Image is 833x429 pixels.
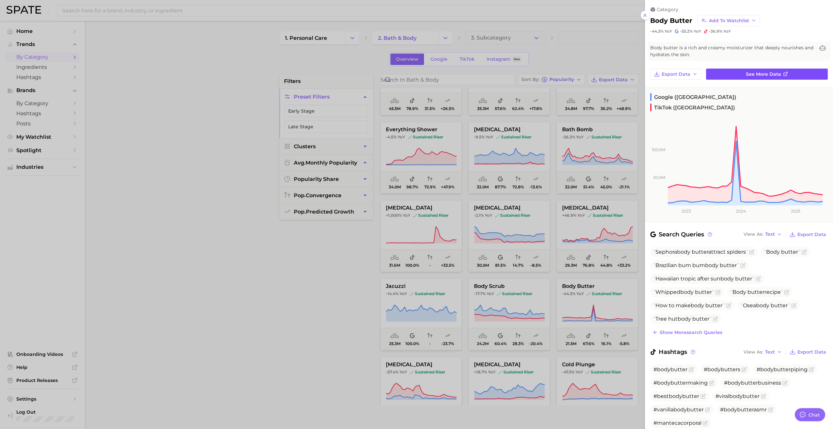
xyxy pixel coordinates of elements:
[678,316,691,322] span: body
[742,348,784,356] button: View AsText
[746,71,781,77] span: See more data
[653,380,708,386] span: #bodybuttermaking
[715,290,721,295] button: Flag as miscategorized or irrelevant
[766,249,780,255] span: Body
[692,316,710,322] span: butter
[650,69,701,80] button: Export Data
[726,303,731,308] button: Flag as miscategorized or irrelevant
[650,328,724,337] button: Show moresearch queries
[715,393,760,399] span: #viralbodybutter
[705,262,718,268] span: body
[756,302,769,309] span: body
[650,230,713,239] span: Search Queries
[689,367,694,372] button: Flag as miscategorized or irrelevant
[797,349,826,355] span: Export Data
[742,230,784,239] button: View AsText
[680,29,693,34] span: -55.2%
[662,71,690,77] span: Export Data
[744,232,763,236] span: View As
[665,29,672,34] span: YoY
[797,232,826,237] span: Export Data
[650,347,696,357] span: Hashtags
[653,420,701,426] span: #mantecacorporal
[705,407,710,412] button: Flag as miscategorized or irrelevant
[765,350,775,354] span: Text
[657,7,678,12] span: category
[709,29,722,34] span: -36.9%
[653,406,704,413] span: #vanillabodybutter
[650,17,692,24] h2: body butter
[700,394,706,399] button: Flag as miscategorized or irrelevant
[682,209,691,214] tspan: 2023
[757,366,808,373] span: #bodybutterpiping
[709,380,714,386] button: Flag as miscategorized or irrelevant
[741,302,790,309] span: Osea
[720,406,767,413] span: #bodybutterasmr
[747,289,764,295] span: butter
[765,232,775,236] span: Text
[653,262,739,268] span: Brazilian bum bum
[713,316,718,322] button: Flag as miscategorized or irrelevant
[653,316,712,322] span: Tree hut
[650,29,664,34] span: -44.3%
[650,44,815,58] span: Body butter is a rich and creamy moisturizer that deeply nourishes and hydrates the skin.
[761,394,766,399] button: Flag as miscategorized or irrelevant
[650,103,735,111] span: TikTok ([GEOGRAPHIC_DATA])
[680,289,694,295] span: body
[781,249,798,255] span: butter
[653,393,699,399] span: #bestbodybutter
[720,276,734,282] span: body
[756,276,761,281] button: Flag as miscategorized or irrelevant
[709,18,749,24] span: Add to Watchlist
[732,289,746,295] span: Body
[791,209,800,214] tspan: 2025
[802,249,807,255] button: Flag as miscategorized or irrelevant
[791,303,796,308] button: Flag as miscategorized or irrelevant
[691,302,704,309] span: body
[653,366,687,373] span: #bodybutter
[695,289,712,295] span: butter
[735,276,752,282] span: butter
[653,302,725,309] span: How to make
[653,249,748,255] span: Sephora attract spiders
[706,69,828,80] a: See more data
[771,302,788,309] span: butter
[720,262,737,268] span: butter
[744,350,763,354] span: View As
[736,209,746,214] tspan: 2024
[692,249,708,255] span: butter
[703,421,708,426] button: Flag as miscategorized or irrelevant
[782,380,788,386] button: Flag as miscategorized or irrelevant
[694,29,701,34] span: YoY
[809,367,814,372] button: Flag as miscategorized or irrelevant
[723,29,731,34] span: YoY
[742,367,747,372] button: Flag as miscategorized or irrelevant
[653,276,754,282] span: Hawaiian tropic after sun
[749,249,754,255] button: Flag as miscategorized or irrelevant
[731,289,783,295] span: recipe
[698,15,760,26] button: Add to Watchlist
[705,302,723,309] span: butter
[784,290,789,295] button: Flag as miscategorized or irrelevant
[768,407,773,412] button: Flag as miscategorized or irrelevant
[740,263,746,268] button: Flag as miscategorized or irrelevant
[788,230,828,239] button: Export Data
[660,330,722,335] span: Show more search queries
[650,93,736,101] span: Google ([GEOGRAPHIC_DATA])
[653,289,714,295] span: Whipped
[677,249,690,255] span: body
[704,366,740,373] span: #bodybutters
[788,347,828,357] button: Export Data
[724,380,781,386] span: #bodybutterbusiness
